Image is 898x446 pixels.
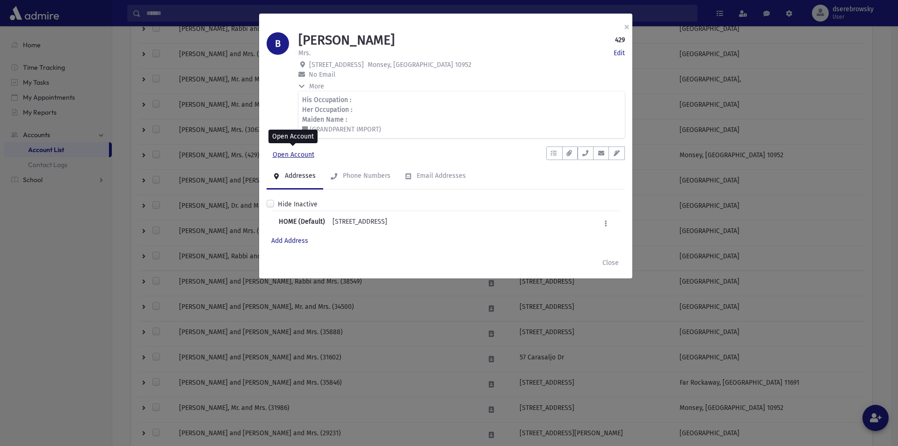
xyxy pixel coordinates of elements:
[398,163,473,190] a: Email Addresses
[614,48,625,58] a: Edit
[267,163,323,190] a: Addresses
[283,172,316,180] div: Addresses
[616,14,637,40] button: ×
[596,254,625,271] button: Close
[341,172,391,180] div: Phone Numbers
[267,146,320,163] a: Open Account
[323,163,398,190] a: Phone Numbers
[309,61,364,69] span: [STREET_ADDRESS]
[309,82,324,90] span: More
[298,81,325,91] button: More
[302,96,351,104] strong: His Occupation :
[267,32,289,55] div: B
[310,125,381,133] span: (GRANDPARENT IMPORT)
[415,172,466,180] div: Email Addresses
[298,48,311,58] p: Mrs.
[279,217,325,230] b: HOME (Default)
[368,61,471,69] span: Monsey, [GEOGRAPHIC_DATA] 10952
[309,71,335,79] span: No Email
[298,32,395,48] h1: [PERSON_NAME]
[302,116,347,124] strong: Maiden Name :
[302,106,352,114] strong: Her Occupation :
[333,217,387,230] div: [STREET_ADDRESS]
[268,130,318,143] div: Open Account
[615,35,625,45] strong: 429
[278,199,318,209] label: Hide Inactive
[271,237,308,245] a: Add Address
